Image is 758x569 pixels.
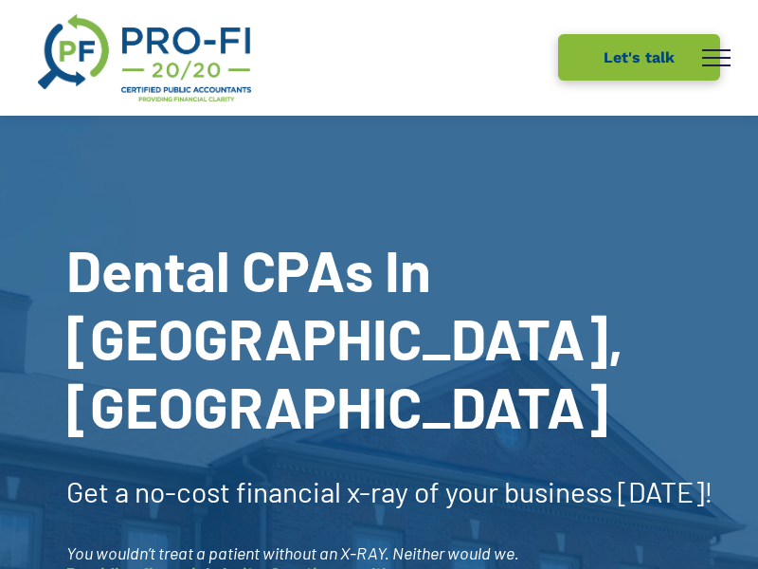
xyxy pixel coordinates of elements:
span: You wouldn’t treat a patient without an X-RAY. Neither would we. [66,542,519,563]
span: Let's talk [597,39,681,76]
img: A logo for pro-fi certified public accountants providing financial clarity [38,14,251,101]
span: Dental CPAs In [GEOGRAPHIC_DATA], [GEOGRAPHIC_DATA] [66,235,623,440]
a: Let's talk [558,34,720,81]
span: of your business [DATE]! [414,474,713,508]
button: menu [692,33,741,83]
span: no-cost financial x-ray [135,474,408,508]
span: Get a [66,474,129,508]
